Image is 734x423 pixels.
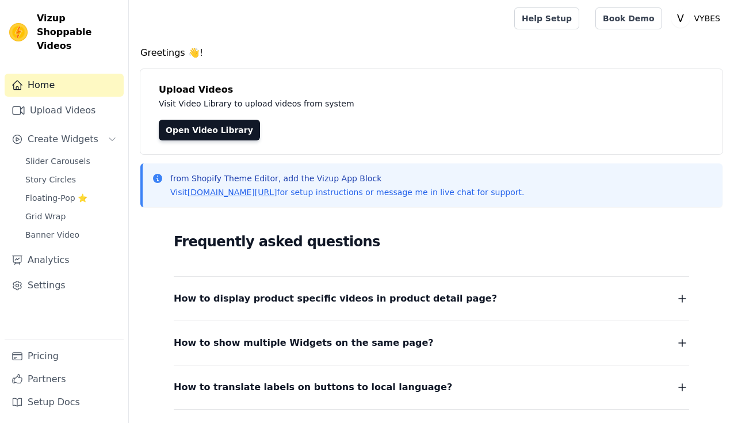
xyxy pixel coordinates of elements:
[28,132,98,146] span: Create Widgets
[25,192,87,204] span: Floating-Pop ⭐
[25,174,76,185] span: Story Circles
[5,74,124,97] a: Home
[25,211,66,222] span: Grid Wrap
[170,186,524,198] p: Visit for setup instructions or message me in live chat for support.
[159,120,260,140] a: Open Video Library
[25,229,79,241] span: Banner Video
[5,368,124,391] a: Partners
[174,379,452,395] span: How to translate labels on buttons to local language?
[690,8,725,29] p: VYBES
[5,128,124,151] button: Create Widgets
[5,391,124,414] a: Setup Docs
[188,188,277,197] a: [DOMAIN_NAME][URL]
[5,249,124,272] a: Analytics
[595,7,662,29] a: Book Demo
[18,208,124,224] a: Grid Wrap
[140,46,722,60] h4: Greetings 👋!
[159,83,704,97] h4: Upload Videos
[671,8,725,29] button: V VYBES
[174,291,497,307] span: How to display product specific videos in product detail page?
[18,153,124,169] a: Slider Carousels
[5,274,124,297] a: Settings
[25,155,90,167] span: Slider Carousels
[677,13,684,24] text: V
[18,172,124,188] a: Story Circles
[9,23,28,41] img: Vizup
[174,230,689,253] h2: Frequently asked questions
[5,99,124,122] a: Upload Videos
[174,291,689,307] button: How to display product specific videos in product detail page?
[37,12,119,53] span: Vizup Shoppable Videos
[514,7,579,29] a: Help Setup
[18,227,124,243] a: Banner Video
[174,379,689,395] button: How to translate labels on buttons to local language?
[174,335,434,351] span: How to show multiple Widgets on the same page?
[18,190,124,206] a: Floating-Pop ⭐
[5,345,124,368] a: Pricing
[170,173,524,184] p: from Shopify Theme Editor, add the Vizup App Block
[174,335,689,351] button: How to show multiple Widgets on the same page?
[159,97,674,110] p: Visit Video Library to upload videos from system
